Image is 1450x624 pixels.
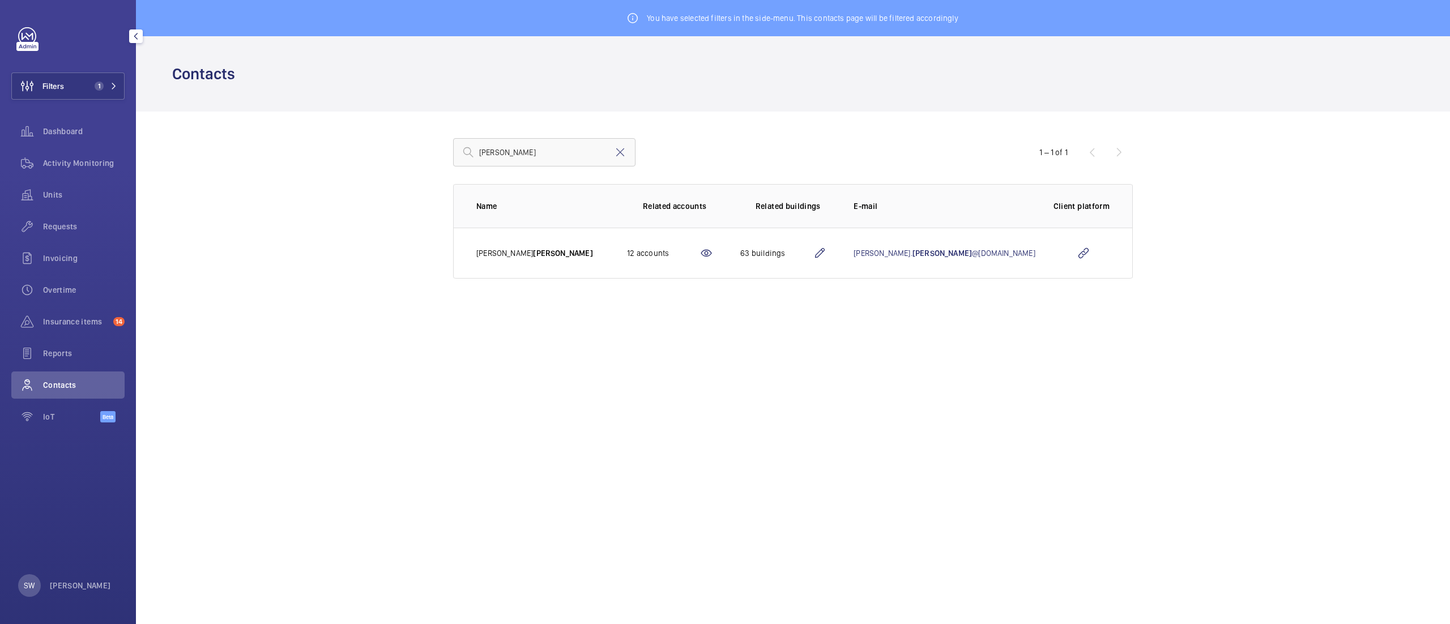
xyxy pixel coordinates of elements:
p: [PERSON_NAME] [476,247,593,259]
a: [PERSON_NAME].[PERSON_NAME]@[DOMAIN_NAME] [854,249,1035,258]
span: 14 [113,317,125,326]
span: Beta [100,411,116,422]
span: Contacts [43,379,125,391]
span: Activity Monitoring [43,157,125,169]
span: Units [43,189,125,200]
p: E-mail [854,200,1035,212]
span: Insurance items [43,316,109,327]
p: Client platform [1054,200,1110,212]
p: Related buildings [756,200,821,212]
button: Filters1 [11,72,125,100]
input: Search by lastname, firstname, mail or client [453,138,636,166]
span: Requests [43,221,125,232]
p: Related accounts [643,200,707,212]
span: [PERSON_NAME] [912,249,972,258]
span: [PERSON_NAME] [533,249,592,258]
span: Dashboard [43,126,125,137]
p: Name [476,200,609,212]
span: Invoicing [43,253,125,264]
span: Reports [43,348,125,359]
p: [PERSON_NAME] [50,580,111,591]
h1: Contacts [172,63,242,84]
span: Filters [42,80,64,92]
div: 1 – 1 of 1 [1039,147,1068,158]
span: IoT [43,411,100,422]
div: 63 buildings [740,247,813,259]
p: SW [24,580,35,591]
span: Overtime [43,284,125,296]
span: 1 [95,82,104,91]
div: 12 accounts [627,247,700,259]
